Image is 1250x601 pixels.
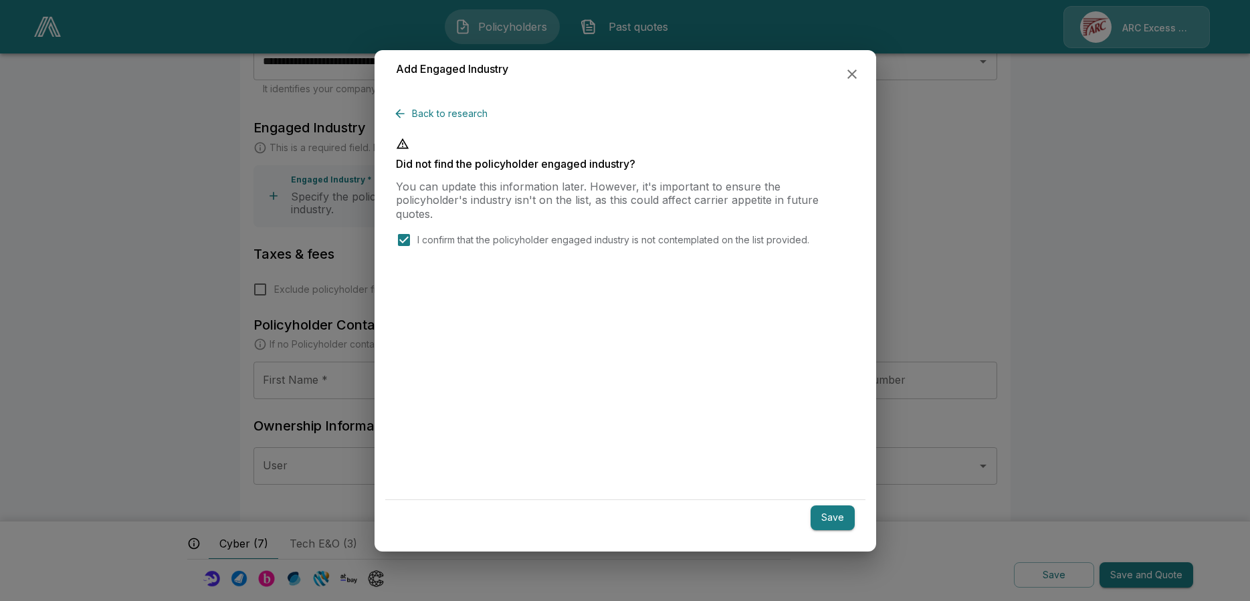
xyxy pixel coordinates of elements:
[396,180,855,221] p: You can update this information later. However, it's important to ensure the policyholder's indus...
[396,158,855,169] p: Did not find the policyholder engaged industry?
[396,102,493,126] button: Back to research
[396,61,508,78] h6: Add Engaged Industry
[811,505,855,530] button: Save
[417,233,809,247] p: I confirm that the policyholder engaged industry is not contemplated on the list provided.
